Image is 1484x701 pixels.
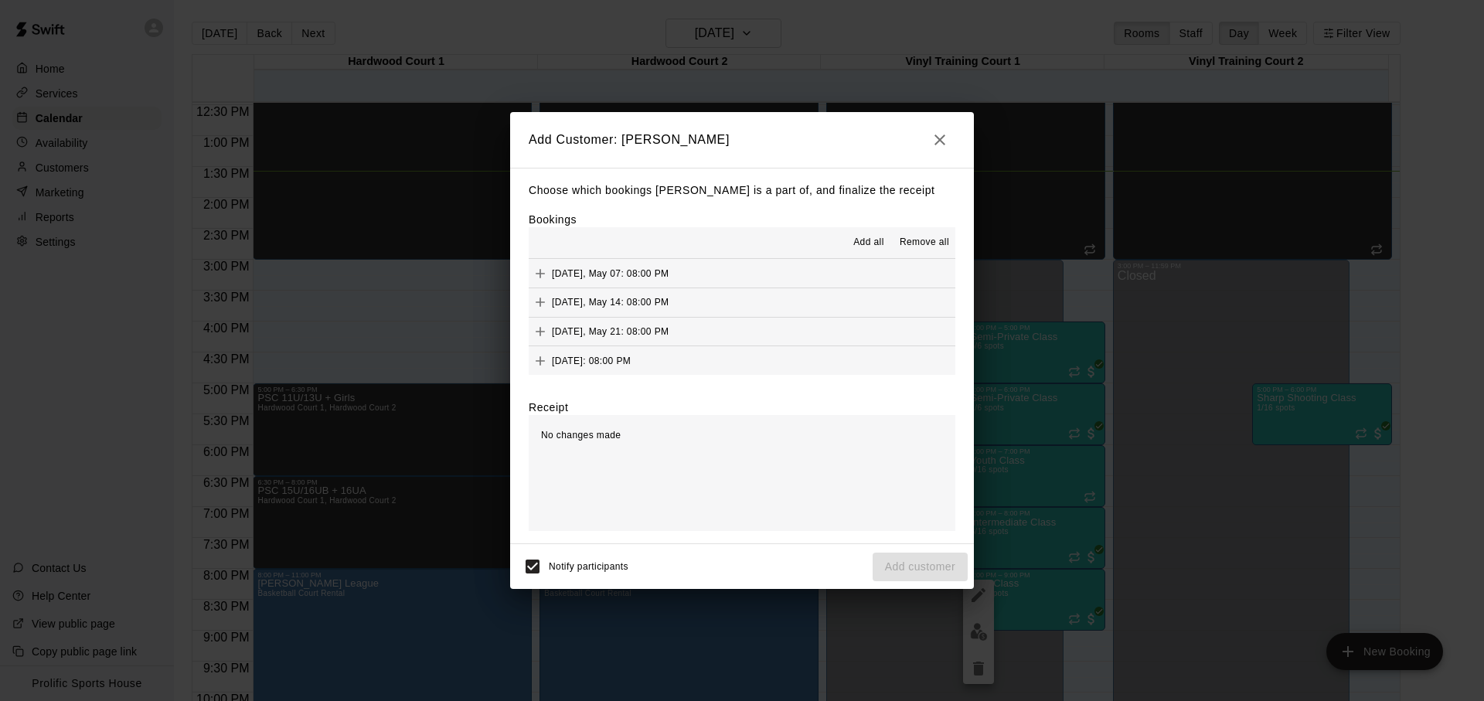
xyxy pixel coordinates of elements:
[552,355,631,366] span: [DATE]: 08:00 PM
[529,318,955,346] button: Add[DATE], May 21: 08:00 PM
[529,213,577,226] label: Bookings
[853,235,884,250] span: Add all
[552,325,669,336] span: [DATE], May 21: 08:00 PM
[529,259,955,288] button: Add[DATE], May 07: 08:00 PM
[529,400,568,415] label: Receipt
[893,230,955,255] button: Remove all
[900,235,949,250] span: Remove all
[529,325,552,336] span: Add
[529,346,955,375] button: Add[DATE]: 08:00 PM
[552,267,669,278] span: [DATE], May 07: 08:00 PM
[549,562,628,573] span: Notify participants
[529,181,955,200] p: Choose which bookings [PERSON_NAME] is a part of, and finalize the receipt
[844,230,893,255] button: Add all
[510,112,974,168] h2: Add Customer: [PERSON_NAME]
[529,296,552,308] span: Add
[529,354,552,366] span: Add
[529,288,955,317] button: Add[DATE], May 14: 08:00 PM
[552,297,669,308] span: [DATE], May 14: 08:00 PM
[541,430,621,441] span: No changes made
[529,267,552,278] span: Add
